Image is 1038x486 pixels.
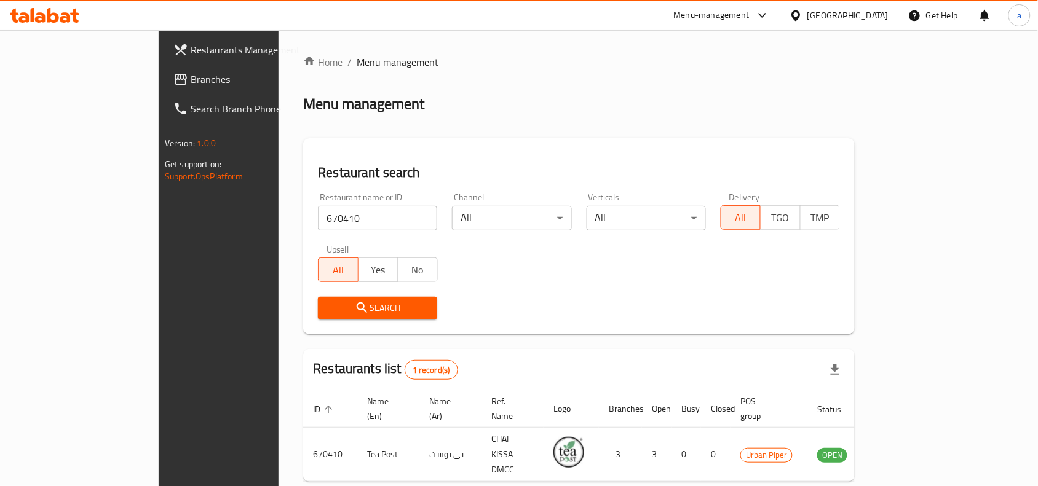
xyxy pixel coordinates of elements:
[318,297,437,319] button: Search
[642,428,672,482] td: 3
[165,135,195,151] span: Version:
[357,428,419,482] td: Tea Post
[191,42,322,57] span: Restaurants Management
[397,257,437,282] button: No
[303,94,424,114] h2: Menu management
[318,206,437,230] input: Search for restaurant name or ID..
[544,390,599,428] th: Logo
[363,261,393,279] span: Yes
[164,35,332,65] a: Restaurants Management
[817,448,847,463] div: OPEN
[318,257,358,282] button: All
[191,72,322,87] span: Branches
[358,257,398,282] button: Yes
[357,55,438,69] span: Menu management
[672,390,701,428] th: Busy
[741,448,792,462] span: Urban Piper
[721,205,761,230] button: All
[164,94,332,123] a: Search Branch Phone
[164,65,332,94] a: Branches
[672,428,701,482] td: 0
[740,394,793,423] span: POS group
[367,394,405,423] span: Name (En)
[313,402,336,417] span: ID
[701,390,731,428] th: Closed
[800,205,840,230] button: TMP
[405,364,458,376] span: 1 record(s)
[429,394,467,423] span: Name (Ar)
[674,8,750,23] div: Menu-management
[599,390,642,428] th: Branches
[347,55,352,69] li: /
[553,437,584,468] img: Tea Post
[701,428,731,482] td: 0
[403,261,432,279] span: No
[165,168,243,184] a: Support.OpsPlatform
[817,402,857,417] span: Status
[491,394,529,423] span: Ref. Name
[452,206,571,230] div: All
[760,205,800,230] button: TGO
[323,261,353,279] span: All
[587,206,706,230] div: All
[766,209,795,227] span: TGO
[419,428,481,482] td: تي بوست
[807,9,889,22] div: [GEOGRAPHIC_DATA]
[599,428,642,482] td: 3
[806,209,835,227] span: TMP
[820,355,850,385] div: Export file
[1017,9,1021,22] span: a
[191,101,322,116] span: Search Branch Phone
[405,360,458,380] div: Total records count
[328,300,427,316] span: Search
[303,55,855,69] nav: breadcrumb
[642,390,672,428] th: Open
[726,209,756,227] span: All
[165,156,221,172] span: Get support on:
[817,448,847,462] span: OPEN
[318,163,840,182] h2: Restaurant search
[729,193,760,202] label: Delivery
[481,428,544,482] td: CHAI KISSA DMCC
[313,359,458,380] h2: Restaurants list
[327,245,349,254] label: Upsell
[197,135,216,151] span: 1.0.0
[303,390,914,482] table: enhanced table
